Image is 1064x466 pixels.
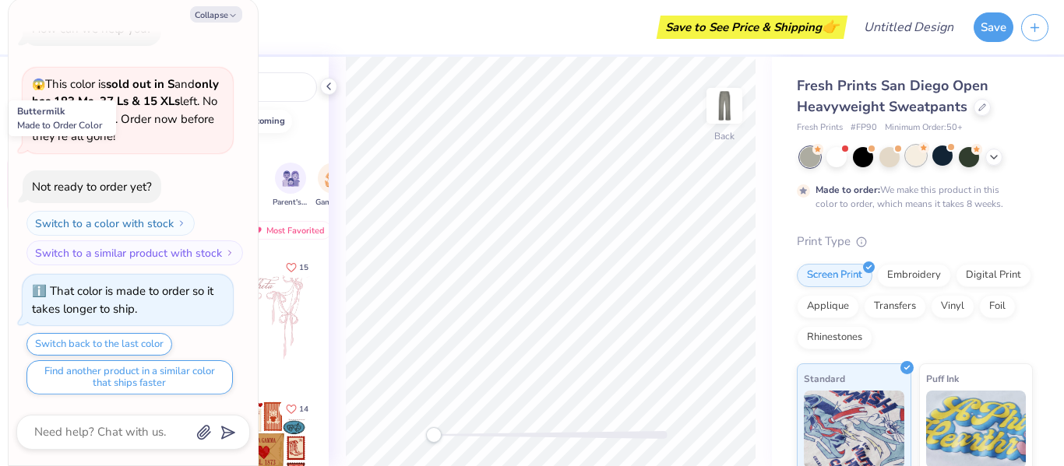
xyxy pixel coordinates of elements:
div: Foil [979,295,1016,318]
span: Minimum Order: 50 + [885,121,963,135]
button: Save [974,12,1013,42]
span: This color is and left. No restock date yet. Order now before they're all gone! [32,76,219,145]
button: filter button [315,163,351,208]
span: Standard [804,370,845,387]
div: Print Type [797,233,1033,251]
img: Switch to a similar product with stock [225,248,234,258]
span: Fresh Prints [797,121,843,135]
div: Accessibility label [426,427,442,443]
div: That color is made to order so it takes longer to ship. [32,283,213,317]
button: filter button [273,163,308,208]
button: Find another product in a similar color that ships faster [26,360,233,394]
div: filter for Game Day [315,163,351,208]
span: Fresh Prints San Diego Open Heavyweight Sweatpants [797,76,988,116]
div: Applique [797,295,859,318]
img: Switch to a color with stock [177,219,186,228]
button: Like [279,398,315,419]
div: Most Favorited [244,221,332,240]
img: Back [709,90,740,121]
img: Game Day Image [325,170,343,187]
div: Screen Print [797,264,872,287]
span: 😱 [32,77,45,92]
div: Not ready to order yet? [32,179,152,194]
div: Back [714,129,735,143]
span: 15 [299,264,308,272]
button: Switch to a color with stock [26,211,195,236]
div: Save to See Price & Shipping [661,16,844,39]
div: Buttermilk [9,100,116,136]
div: Vinyl [931,295,974,318]
button: Switch back to the last color [26,333,172,356]
span: Parent's Weekend [273,197,308,208]
div: Digital Print [956,264,1031,287]
div: Rhinestones [797,326,872,349]
div: Transfers [864,295,926,318]
div: filter for Parent's Weekend [273,163,308,208]
span: # FP90 [851,121,877,135]
button: Like [279,257,315,278]
span: Puff Ink [926,370,959,387]
span: Made to Order Color [17,119,102,131]
span: Game Day [315,197,351,208]
strong: Made to order: [816,184,880,196]
div: Embroidery [877,264,951,287]
button: Collapse [190,6,242,23]
button: Switch to a similar product with stock [26,240,243,265]
div: We make this product in this color to order, which means it takes 8 weeks. [816,183,1007,211]
input: Untitled Design [851,12,966,43]
span: 👉 [822,17,839,36]
span: 14 [299,405,308,413]
img: Parent's Weekend Image [282,170,300,187]
strong: sold out in S [106,76,174,92]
